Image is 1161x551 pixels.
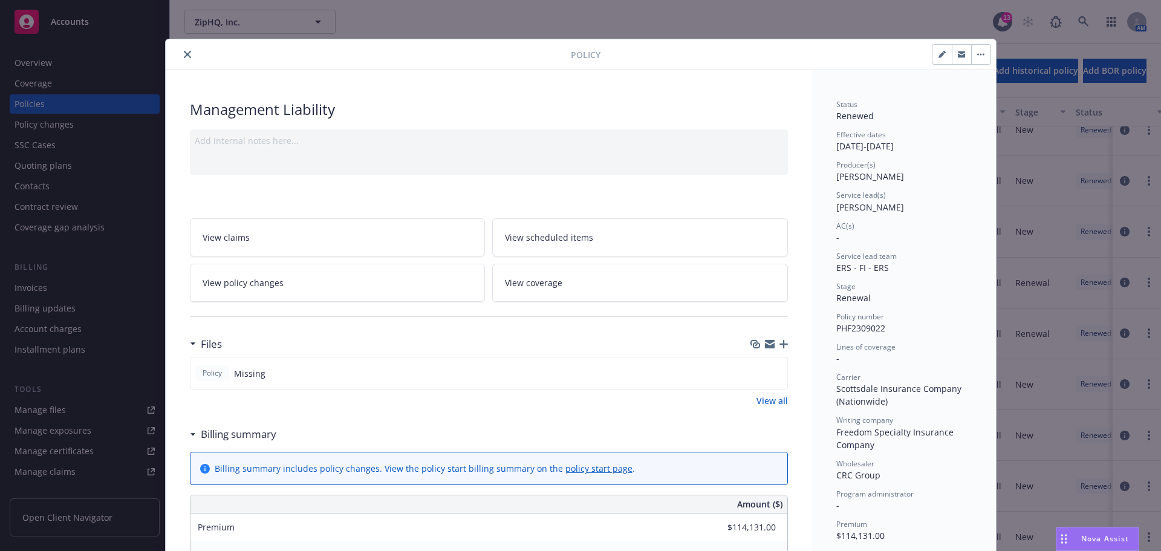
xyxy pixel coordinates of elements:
[190,99,788,120] div: Management Liability
[836,171,904,182] span: [PERSON_NAME]
[704,518,783,536] input: 0.00
[505,276,562,289] span: View coverage
[836,500,839,511] span: -
[836,530,885,541] span: $114,131.00
[201,336,222,352] h3: Files
[836,458,874,469] span: Wholesaler
[198,521,235,533] span: Premium
[836,232,839,243] span: -
[836,469,880,481] span: CRC Group
[836,221,854,231] span: AC(s)
[1056,527,1139,551] button: Nova Assist
[190,336,222,352] div: Files
[234,367,265,380] span: Missing
[190,426,276,442] div: Billing summary
[836,160,876,170] span: Producer(s)
[836,99,857,109] span: Status
[190,264,486,302] a: View policy changes
[836,489,914,499] span: Program administrator
[180,47,195,62] button: close
[836,353,839,364] span: -
[836,281,856,292] span: Stage
[200,368,224,379] span: Policy
[836,342,896,352] span: Lines of coverage
[836,519,867,529] span: Premium
[1081,533,1129,544] span: Nova Assist
[190,218,486,256] a: View claims
[492,218,788,256] a: View scheduled items
[215,462,635,475] div: Billing summary includes policy changes. View the policy start billing summary on the .
[201,426,276,442] h3: Billing summary
[565,463,633,474] a: policy start page
[836,129,886,140] span: Effective dates
[836,383,964,407] span: Scottsdale Insurance Company (Nationwide)
[1056,527,1072,550] div: Drag to move
[505,231,593,244] span: View scheduled items
[756,394,788,407] a: View all
[836,129,972,152] div: [DATE] - [DATE]
[571,48,600,61] span: Policy
[836,426,956,451] span: Freedom Specialty Insurance Company
[836,311,884,322] span: Policy number
[836,322,885,334] span: PHF2309022
[836,372,860,382] span: Carrier
[836,292,871,304] span: Renewal
[203,231,250,244] span: View claims
[836,201,904,213] span: [PERSON_NAME]
[836,262,889,273] span: ERS - FI - ERS
[836,190,886,200] span: Service lead(s)
[195,134,783,147] div: Add internal notes here...
[836,415,893,425] span: Writing company
[836,251,897,261] span: Service lead team
[492,264,788,302] a: View coverage
[203,276,284,289] span: View policy changes
[836,110,874,122] span: Renewed
[737,498,782,510] span: Amount ($)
